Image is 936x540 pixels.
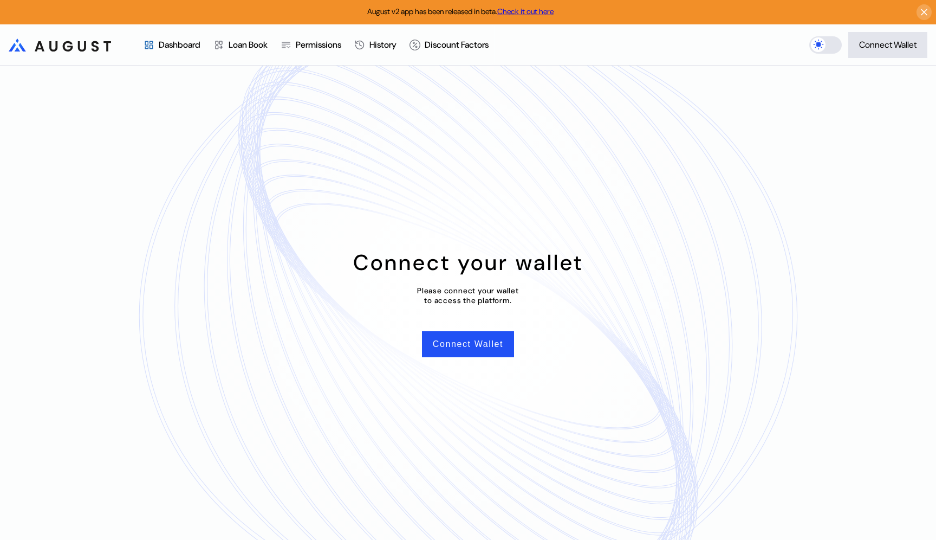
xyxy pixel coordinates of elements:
span: August v2 app has been released in beta. [367,7,554,16]
a: History [348,25,403,65]
a: Loan Book [207,25,274,65]
div: Dashboard [159,39,200,50]
button: Connect Wallet [422,331,514,357]
div: Connect your wallet [353,248,583,277]
div: Discount Factors [425,39,489,50]
div: Please connect your wallet to access the platform. [417,286,519,305]
div: Permissions [296,39,341,50]
a: Permissions [274,25,348,65]
div: Loan Book [229,39,268,50]
button: Connect Wallet [848,32,927,58]
a: Dashboard [137,25,207,65]
div: Connect Wallet [859,39,916,50]
div: History [369,39,396,50]
a: Discount Factors [403,25,495,65]
a: Check it out here [497,7,554,16]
